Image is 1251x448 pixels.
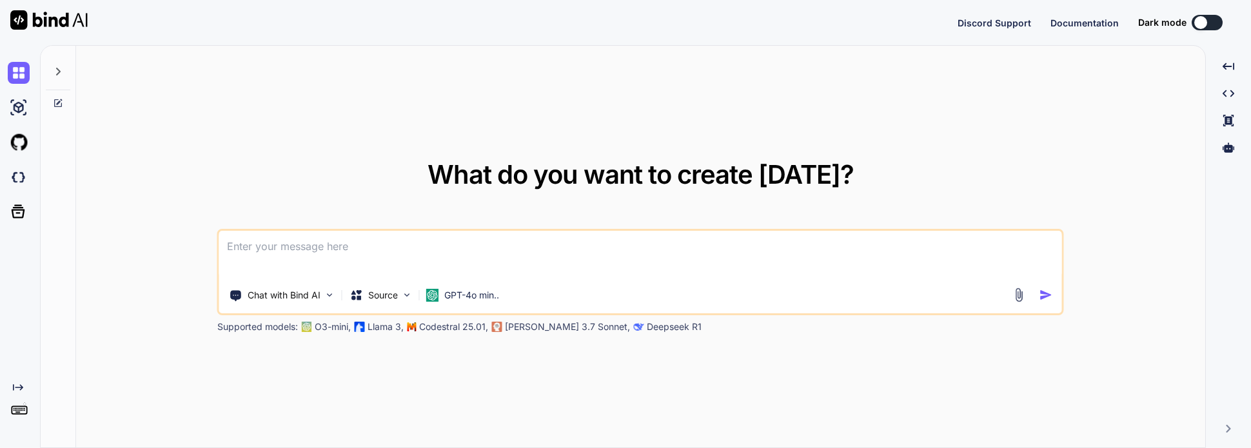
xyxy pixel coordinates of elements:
[492,322,502,332] img: claude
[8,166,30,188] img: darkCloudIdeIcon
[426,289,439,302] img: GPT-4o mini
[1138,16,1187,29] span: Dark mode
[419,320,488,333] p: Codestral 25.01,
[647,320,702,333] p: Deepseek R1
[8,62,30,84] img: chat
[355,322,365,332] img: Llama2
[428,159,854,190] span: What do you want to create [DATE]?
[1050,16,1119,30] button: Documentation
[324,289,335,300] img: Pick Tools
[302,322,312,332] img: GPT-4
[217,320,298,333] p: Supported models:
[634,322,644,332] img: claude
[8,131,30,153] img: githubLight
[958,17,1031,28] span: Discord Support
[444,289,499,302] p: GPT-4o min..
[10,10,88,30] img: Bind AI
[368,320,404,333] p: Llama 3,
[248,289,320,302] p: Chat with Bind AI
[8,97,30,119] img: ai-studio
[408,322,417,331] img: Mistral-AI
[1039,288,1053,302] img: icon
[958,16,1031,30] button: Discord Support
[505,320,630,333] p: [PERSON_NAME] 3.7 Sonnet,
[368,289,398,302] p: Source
[315,320,351,333] p: O3-mini,
[402,289,413,300] img: Pick Models
[1012,287,1027,302] img: attachment
[1050,17,1119,28] span: Documentation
